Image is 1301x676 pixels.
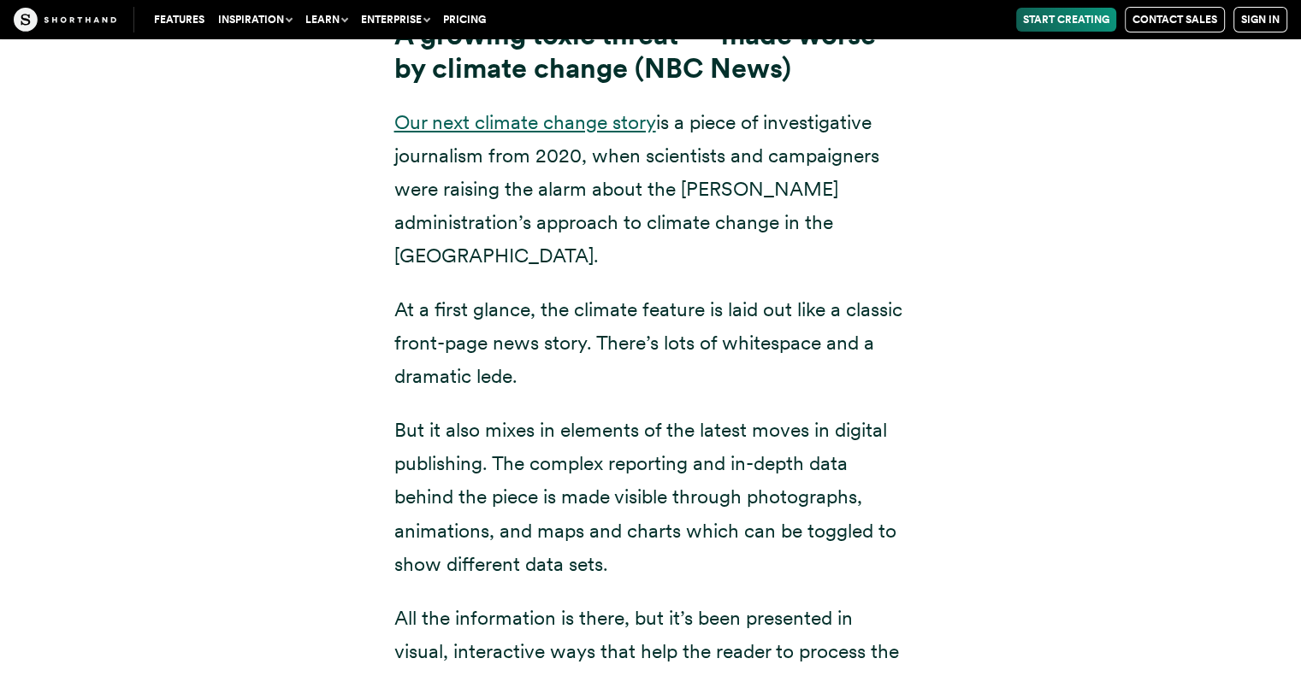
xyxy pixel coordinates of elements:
[394,293,908,393] p: At a first glance, the climate feature is laid out like a classic front-page news story. There’s ...
[1125,7,1225,32] a: Contact Sales
[394,18,876,85] strong: A growing toxic threat — made worse by climate change (NBC News)
[147,8,211,32] a: Features
[394,110,656,134] a: Our next climate change story
[394,106,908,273] p: is a piece of investigative journalism from 2020, when scientists and campaigners were raising th...
[1016,8,1116,32] a: Start Creating
[211,8,299,32] button: Inspiration
[394,414,908,580] p: But it also mixes in elements of the latest moves in digital publishing. The complex reporting an...
[354,8,436,32] button: Enterprise
[1233,7,1287,32] a: Sign in
[299,8,354,32] button: Learn
[436,8,493,32] a: Pricing
[14,8,116,32] img: The Craft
